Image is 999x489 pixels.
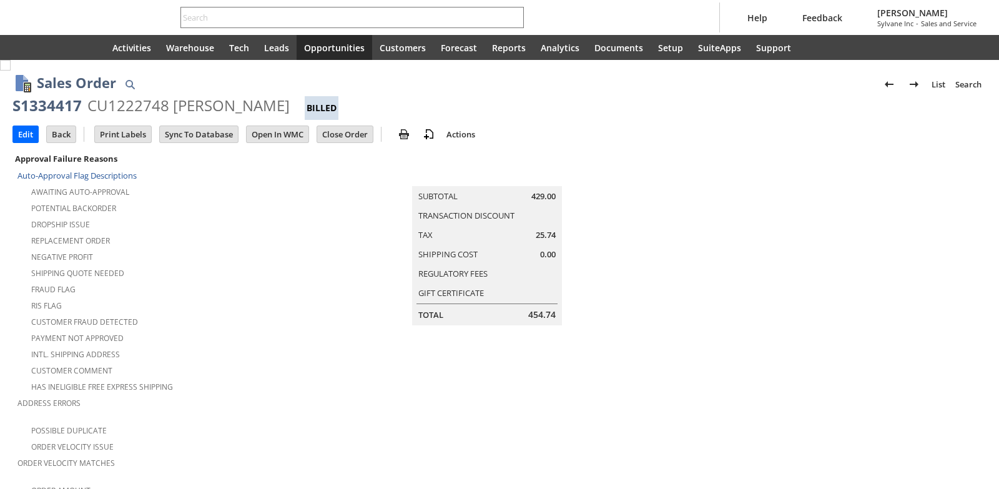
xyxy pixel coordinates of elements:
[950,74,987,94] a: Search
[802,12,842,24] span: Feedback
[17,170,137,181] a: Auto-Approval Flag Descriptions
[112,42,151,54] span: Activities
[916,19,918,28] span: -
[418,287,484,299] a: Gift Certificate
[31,219,90,230] a: Dropship Issue
[122,77,137,92] img: Quick Find
[749,35,799,60] a: Support
[181,10,506,25] input: Search
[15,35,45,60] a: Recent Records
[531,190,556,202] span: 429.00
[756,42,791,54] span: Support
[47,126,76,142] input: Back
[257,35,297,60] a: Leads
[877,19,913,28] span: Sylvane Inc
[651,35,691,60] a: Setup
[17,398,81,408] a: Address Errors
[229,42,249,54] span: Tech
[31,252,93,262] a: Negative Profit
[305,96,338,120] div: Billed
[506,10,521,25] svg: Search
[31,333,124,343] a: Payment not approved
[418,190,458,202] a: Subtotal
[31,187,129,197] a: Awaiting Auto-Approval
[160,126,238,142] input: Sync To Database
[372,35,433,60] a: Customers
[418,309,443,320] a: Total
[485,35,533,60] a: Reports
[433,35,485,60] a: Forecast
[594,42,643,54] span: Documents
[921,19,977,28] span: Sales and Service
[95,126,151,142] input: Print Labels
[536,229,556,241] span: 25.74
[297,35,372,60] a: Opportunities
[492,42,526,54] span: Reports
[31,235,110,246] a: Replacement Order
[747,12,767,24] span: Help
[82,40,97,55] svg: Home
[31,203,116,214] a: Potential Backorder
[31,365,112,376] a: Customer Comment
[418,249,478,260] a: Shipping Cost
[877,7,977,19] span: [PERSON_NAME]
[541,42,579,54] span: Analytics
[13,126,38,142] input: Edit
[927,74,950,94] a: List
[418,229,433,240] a: Tax
[31,300,62,311] a: RIS flag
[159,35,222,60] a: Warehouse
[380,42,426,54] span: Customers
[412,166,562,186] caption: Summary
[37,72,116,93] h1: Sales Order
[31,349,120,360] a: Intl. Shipping Address
[31,425,107,436] a: Possible Duplicate
[540,249,556,260] span: 0.00
[12,96,82,116] div: S1334417
[31,382,173,392] a: Has Ineligible Free Express Shipping
[317,126,373,142] input: Close Order
[441,42,477,54] span: Forecast
[31,268,124,279] a: Shipping Quote Needed
[907,77,922,92] img: Next
[222,35,257,60] a: Tech
[882,77,897,92] img: Previous
[12,151,321,167] div: Approval Failure Reasons
[396,127,411,142] img: print.svg
[17,458,115,468] a: Order Velocity Matches
[45,35,75,60] div: Shortcuts
[166,42,214,54] span: Warehouse
[658,42,683,54] span: Setup
[587,35,651,60] a: Documents
[31,317,138,327] a: Customer Fraud Detected
[264,42,289,54] span: Leads
[31,284,76,295] a: Fraud Flag
[691,35,749,60] a: SuiteApps
[418,210,514,221] a: Transaction Discount
[75,35,105,60] a: Home
[105,35,159,60] a: Activities
[421,127,436,142] img: add-record.svg
[441,129,480,140] a: Actions
[533,35,587,60] a: Analytics
[52,40,67,55] svg: Shortcuts
[87,96,290,116] div: CU1222748 [PERSON_NAME]
[22,40,37,55] svg: Recent Records
[698,42,741,54] span: SuiteApps
[418,268,488,279] a: Regulatory Fees
[247,126,308,142] input: Open In WMC
[31,442,114,452] a: Order Velocity Issue
[304,42,365,54] span: Opportunities
[528,309,556,321] span: 454.74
